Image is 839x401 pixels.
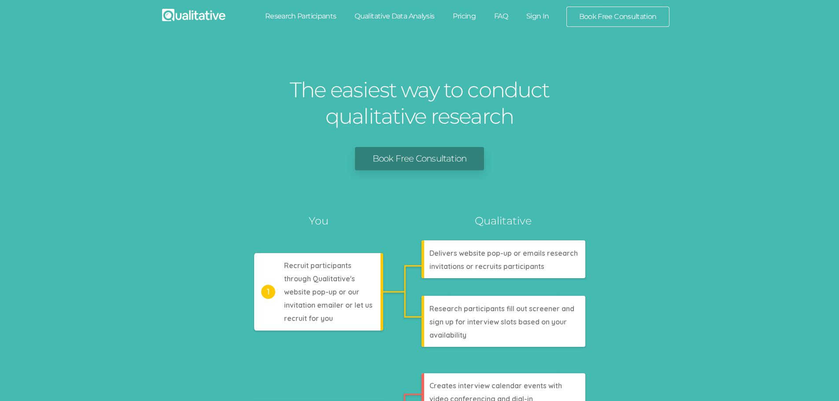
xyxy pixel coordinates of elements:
tspan: availability [429,331,466,339]
a: Book Free Consultation [567,7,669,26]
img: Qualitative [162,9,225,21]
tspan: sign up for interview slots based on your [429,317,567,326]
h1: The easiest way to conduct qualitative research [288,77,552,129]
tspan: You [309,214,329,227]
tspan: recruit for you [284,314,333,323]
a: Book Free Consultation [355,147,484,170]
tspan: Delivers website pop-up or emails research [429,249,578,258]
tspan: Recruit participants [284,261,351,270]
tspan: Research participants fill out screener and [429,304,574,313]
a: Sign In [517,7,558,26]
tspan: website pop-up or our [284,287,359,296]
a: Research Participants [256,7,346,26]
tspan: through Qualitative's [284,274,355,283]
a: Pricing [444,7,485,26]
tspan: invitations or recruits participants [429,262,544,271]
tspan: invitation emailer or let us [284,301,373,309]
tspan: Qualitative [475,214,532,227]
a: FAQ [485,7,517,26]
tspan: Creates interview calendar events with [429,381,562,390]
a: Qualitative Data Analysis [345,7,444,26]
tspan: 1 [266,287,270,297]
